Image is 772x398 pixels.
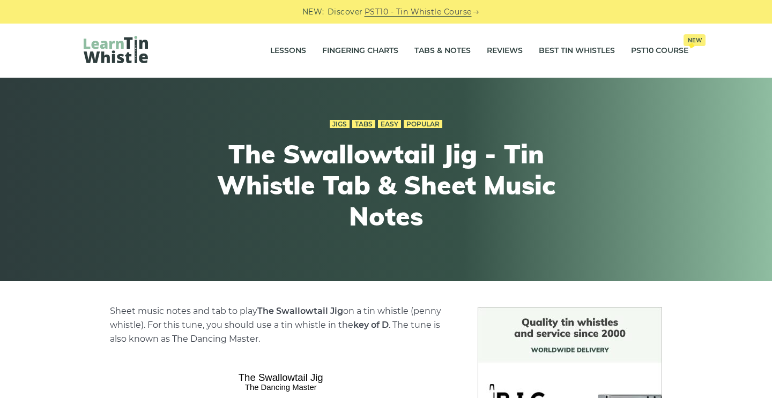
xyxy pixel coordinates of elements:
strong: key of D [353,320,389,330]
a: Fingering Charts [322,37,398,64]
p: Sheet music notes and tab to play on a tin whistle (penny whistle). For this tune, you should use... [110,304,452,346]
strong: The Swallowtail Jig [257,306,343,316]
a: Popular [404,120,442,129]
a: PST10 CourseNew [631,37,688,64]
a: Lessons [270,37,306,64]
a: Tabs & Notes [414,37,471,64]
img: LearnTinWhistle.com [84,36,148,63]
a: Best Tin Whistles [539,37,615,64]
a: Jigs [330,120,350,129]
a: Easy [378,120,401,129]
span: New [684,34,706,46]
a: Reviews [487,37,523,64]
a: Tabs [352,120,375,129]
h1: The Swallowtail Jig - Tin Whistle Tab & Sheet Music Notes [189,139,583,231]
